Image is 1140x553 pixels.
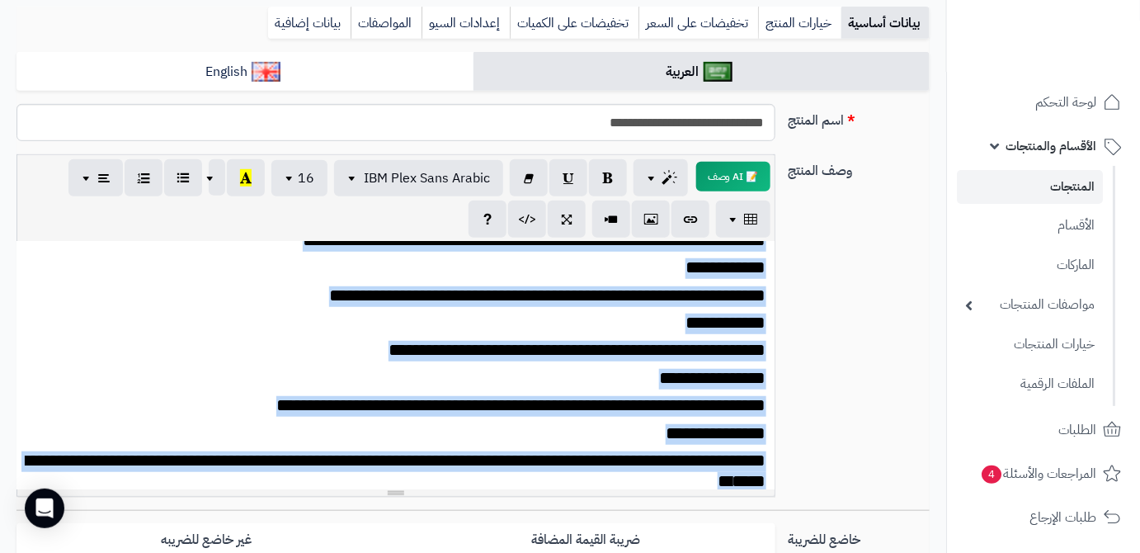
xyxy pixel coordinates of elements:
a: طلبات الإرجاع [957,498,1130,537]
a: الأقسام [957,208,1103,243]
span: 4 [982,466,1001,484]
a: تخفيضات على الكميات [510,7,638,40]
span: 16 [298,168,314,188]
a: إعدادات السيو [422,7,510,40]
label: خاضع للضريبة [782,523,936,550]
a: تخفيضات على السعر [638,7,758,40]
a: الماركات [957,248,1103,283]
button: IBM Plex Sans Arabic [334,160,503,196]
a: المواصفات [351,7,422,40]
label: وصف المنتج [782,154,936,181]
img: العربية [704,62,733,82]
a: لوحة التحكم [957,83,1130,122]
a: بيانات إضافية [268,7,351,40]
label: اسم المنتج [782,104,936,130]
img: English [252,62,280,82]
span: المراجعات والأسئلة [980,462,1096,485]
span: IBM Plex Sans Arabic [364,168,490,188]
a: خيارات المنتج [758,7,841,40]
a: مواصفات المنتجات [957,287,1103,323]
span: طلبات الإرجاع [1029,506,1096,529]
a: العربية [473,52,930,92]
a: المنتجات [957,170,1103,204]
a: المراجعات والأسئلة4 [957,454,1130,494]
a: خيارات المنتجات [957,327,1103,362]
span: الأقسام والمنتجات [1006,135,1096,158]
div: Open Intercom Messenger [25,489,64,528]
a: English [16,52,473,92]
button: 📝 AI وصف [696,162,770,191]
a: الطلبات [957,410,1130,450]
span: الطلبات [1058,418,1096,442]
span: لوحة التحكم [1035,91,1096,114]
a: الملفات الرقمية [957,366,1103,402]
a: بيانات أساسية [841,7,930,40]
button: 16 [271,160,327,196]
